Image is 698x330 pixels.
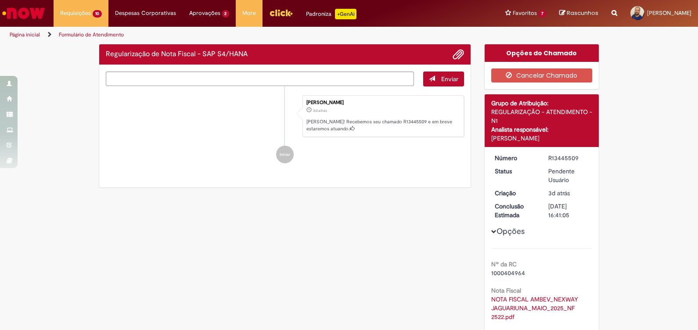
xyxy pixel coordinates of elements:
[647,9,691,17] span: [PERSON_NAME]
[488,189,542,197] dt: Criação
[106,95,464,137] li: Leandro Fernandes Garcia
[93,10,102,18] span: 10
[488,202,542,219] dt: Conclusão Estimada
[488,167,542,176] dt: Status
[423,72,464,86] button: Enviar
[548,189,570,197] time: 25/08/2025 16:41:02
[548,167,589,184] div: Pendente Usuário
[189,9,220,18] span: Aprovações
[491,295,580,321] a: Download de NOTA FISCAL AMBEV_NEXWAY JAGUARIUNA_MAIO_2025_NF 2522.pdf
[559,9,598,18] a: Rascunhos
[106,86,464,172] ul: Histórico de tíquete
[548,202,589,219] div: [DATE] 16:41:05
[306,100,459,105] div: [PERSON_NAME]
[485,44,599,62] div: Opções do Chamado
[313,108,327,113] time: 25/08/2025 16:41:02
[106,50,248,58] h2: Regularização de Nota Fiscal - SAP S4/HANA Histórico de tíquete
[491,260,517,268] b: Nº da RC
[491,134,593,143] div: [PERSON_NAME]
[548,189,589,197] div: 25/08/2025 16:41:02
[313,108,327,113] span: 3d atrás
[7,27,459,43] ul: Trilhas de página
[60,9,91,18] span: Requisições
[306,118,459,132] p: [PERSON_NAME]! Recebemos seu chamado R13445509 e em breve estaremos atuando.
[491,108,593,125] div: REGULARIZAÇÃO - ATENDIMENTO - N1
[548,189,570,197] span: 3d atrás
[491,287,521,294] b: Nota Fiscal
[491,125,593,134] div: Analista responsável:
[548,154,589,162] div: R13445509
[242,9,256,18] span: More
[539,10,546,18] span: 7
[10,31,40,38] a: Página inicial
[269,6,293,19] img: click_logo_yellow_360x200.png
[306,9,356,19] div: Padroniza
[222,10,230,18] span: 2
[1,4,46,22] img: ServiceNow
[491,269,525,277] span: 1000404964
[115,9,176,18] span: Despesas Corporativas
[335,9,356,19] p: +GenAi
[567,9,598,17] span: Rascunhos
[491,68,593,82] button: Cancelar Chamado
[441,75,458,83] span: Enviar
[513,9,537,18] span: Favoritos
[491,99,593,108] div: Grupo de Atribuição:
[488,154,542,162] dt: Número
[59,31,124,38] a: Formulário de Atendimento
